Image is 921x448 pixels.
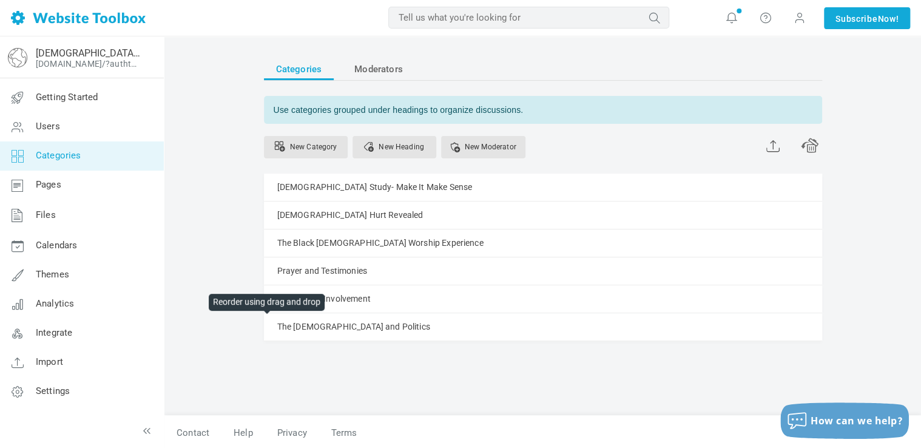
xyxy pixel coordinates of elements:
[36,47,141,59] a: [DEMOGRAPHIC_DATA] Unscripted: Voice of Hope
[277,319,430,334] a: The [DEMOGRAPHIC_DATA] and Politics
[36,209,56,220] span: Files
[441,136,525,158] a: Assigning a user as a moderator for a category gives them permission to help oversee the content
[36,150,81,161] span: Categories
[36,385,70,396] span: Settings
[36,179,61,190] span: Pages
[780,402,909,439] button: How can we help?
[824,7,910,29] a: SubscribeNow!
[319,423,357,444] a: Terms
[265,423,319,444] a: Privacy
[277,208,423,223] a: [DEMOGRAPHIC_DATA] Hurt Revealed
[36,240,77,251] span: Calendars
[277,236,484,251] a: The Black [DEMOGRAPHIC_DATA] Worship Experience
[8,48,27,67] img: globe-icon.png
[354,58,403,80] span: Moderators
[209,294,325,311] div: Reorder using drag and drop
[36,269,69,280] span: Themes
[277,180,473,195] a: [DEMOGRAPHIC_DATA] Study- Make It Make Sense
[811,414,903,427] span: How can we help?
[388,7,669,29] input: Tell us what you're looking for
[342,58,415,80] a: Moderators
[264,96,822,124] div: Use categories grouped under headings to organize discussions.
[36,92,98,103] span: Getting Started
[277,263,367,279] a: Prayer and Testimonies
[36,356,63,367] span: Import
[877,12,899,25] span: Now!
[36,327,72,338] span: Integrate
[264,58,334,80] a: Categories
[36,298,74,309] span: Analytics
[221,423,265,444] a: Help
[36,59,141,69] a: [DOMAIN_NAME]/?authtoken=56e340bc13a94a08f08cc560dc611b7c&rememberMe=1
[36,121,60,132] span: Users
[164,423,221,444] a: Contact
[276,58,322,80] span: Categories
[264,136,348,158] a: Use multiple categories to organize discussions
[353,136,436,158] a: New Heading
